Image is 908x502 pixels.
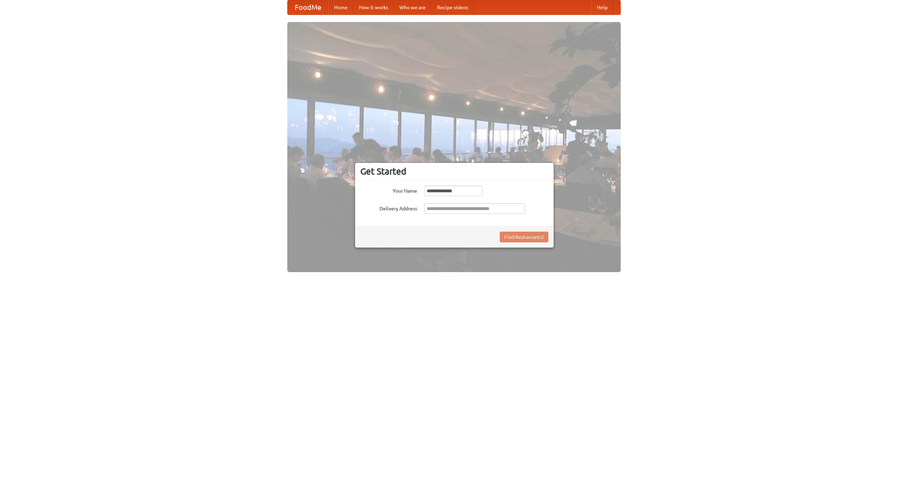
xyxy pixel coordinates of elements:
a: How it works [353,0,394,15]
a: Who we are [394,0,431,15]
a: Home [328,0,353,15]
a: FoodMe [288,0,328,15]
a: Help [591,0,613,15]
a: Recipe videos [431,0,474,15]
h3: Get Started [360,166,548,177]
label: Your Name [360,186,417,194]
label: Delivery Address [360,203,417,212]
button: Find Restaurants! [500,232,548,242]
